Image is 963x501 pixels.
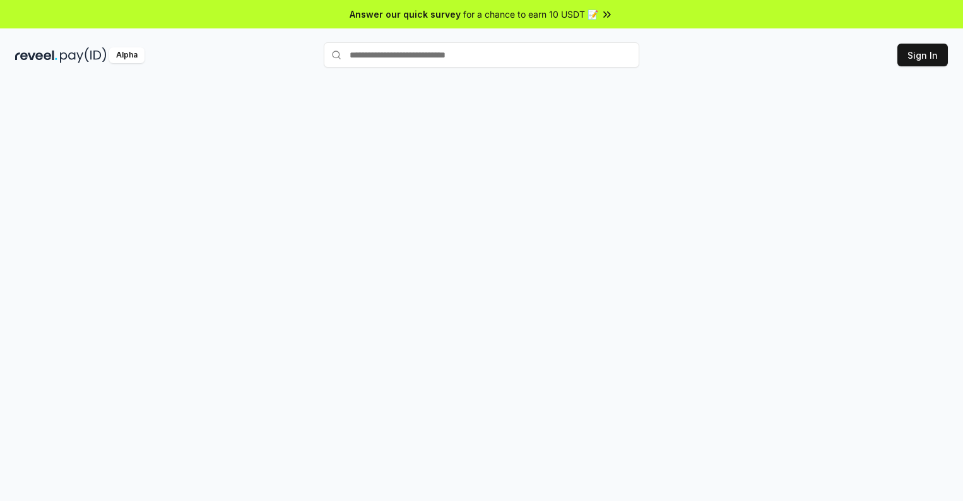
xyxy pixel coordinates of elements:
[15,47,57,63] img: reveel_dark
[60,47,107,63] img: pay_id
[109,47,145,63] div: Alpha
[463,8,598,21] span: for a chance to earn 10 USDT 📝
[350,8,461,21] span: Answer our quick survey
[897,44,948,66] button: Sign In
